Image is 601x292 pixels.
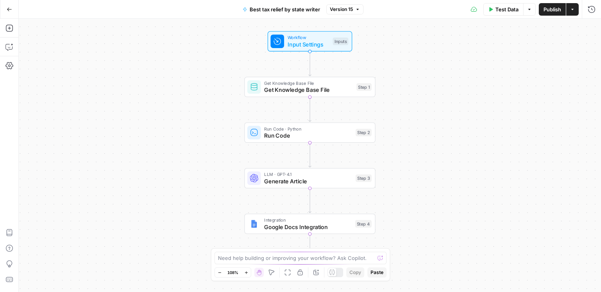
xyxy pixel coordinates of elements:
[483,3,523,16] button: Test Data
[264,222,352,231] span: Google Docs Integration
[244,122,375,143] div: Run Code · PythonRun CodeStep 2
[264,86,353,94] span: Get Knowledge Base File
[264,131,352,140] span: Run Code
[309,188,311,213] g: Edge from step_3 to step_4
[264,217,352,223] span: Integration
[356,83,372,91] div: Step 1
[264,80,353,86] span: Get Knowledge Base File
[250,5,320,13] span: Best tax relief by state writer
[356,129,372,136] div: Step 2
[309,143,311,167] g: Edge from step_2 to step_3
[250,220,259,228] img: Instagram%20post%20-%201%201.png
[346,267,364,278] button: Copy
[309,97,311,122] g: Edge from step_1 to step_2
[330,6,353,13] span: Version 15
[264,125,352,132] span: Run Code · Python
[356,174,372,182] div: Step 3
[333,38,348,45] div: Inputs
[367,267,387,278] button: Paste
[244,31,375,52] div: WorkflowInput SettingsInputs
[244,214,375,234] div: IntegrationGoogle Docs IntegrationStep 4
[495,5,518,13] span: Test Data
[326,4,363,14] button: Version 15
[309,51,311,76] g: Edge from start to step_1
[349,269,361,276] span: Copy
[244,168,375,188] div: LLM · GPT-4.1Generate ArticleStep 3
[288,40,329,48] span: Input Settings
[238,3,325,16] button: Best tax relief by state writer
[244,77,375,97] div: Get Knowledge Base FileGet Knowledge Base FileStep 1
[371,269,383,276] span: Paste
[288,34,329,41] span: Workflow
[227,269,238,276] span: 108%
[539,3,566,16] button: Publish
[309,234,311,258] g: Edge from step_4 to end
[264,171,352,177] span: LLM · GPT-4.1
[264,177,352,186] span: Generate Article
[355,220,372,228] div: Step 4
[543,5,561,13] span: Publish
